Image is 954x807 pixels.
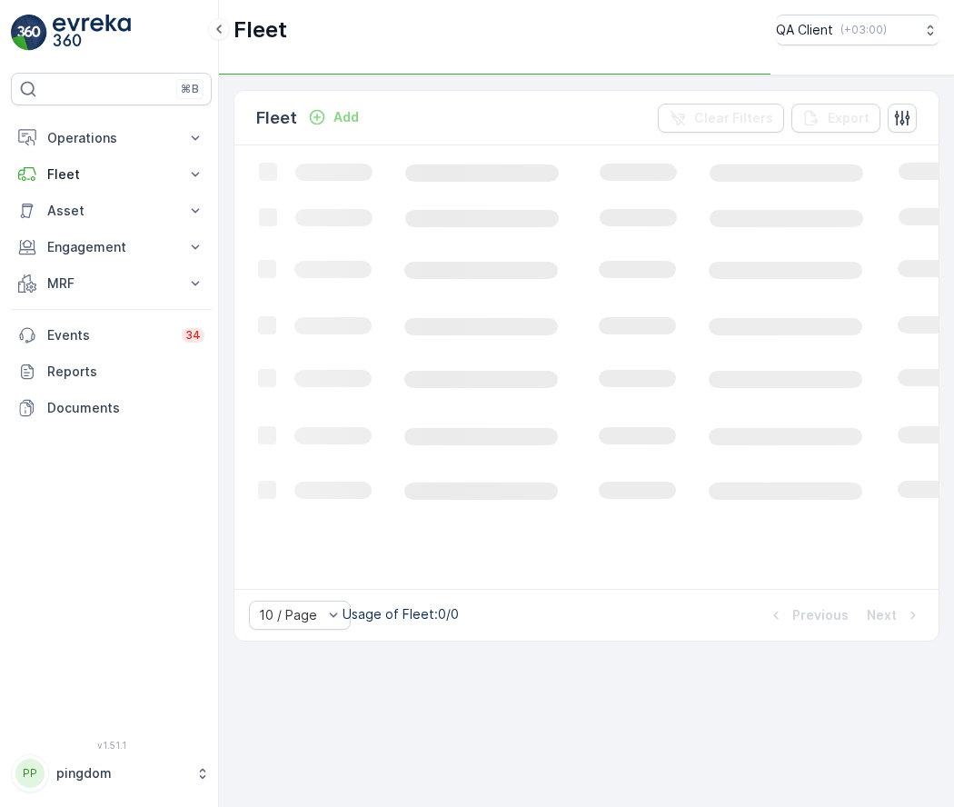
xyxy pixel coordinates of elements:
[47,165,175,184] p: Fleet
[11,193,212,229] button: Asset
[11,317,212,354] a: Events34
[11,390,212,426] a: Documents
[256,105,297,131] p: Fleet
[11,120,212,156] button: Operations
[658,104,784,133] button: Clear Filters
[181,82,199,96] p: ⌘B
[234,15,287,45] p: Fleet
[47,129,175,147] p: Operations
[792,606,849,624] p: Previous
[185,328,201,343] p: 34
[47,363,204,381] p: Reports
[333,108,359,126] p: Add
[47,399,204,417] p: Documents
[47,238,175,256] p: Engagement
[11,15,47,51] img: logo
[11,354,212,390] a: Reports
[776,21,833,39] p: QA Client
[840,23,887,37] p: ( +03:00 )
[53,15,131,51] img: logo_light-DOdMpM7g.png
[56,764,186,782] p: pingdom
[47,326,171,344] p: Events
[47,202,175,220] p: Asset
[301,106,366,128] button: Add
[694,109,773,127] p: Clear Filters
[11,156,212,193] button: Fleet
[11,754,212,792] button: PPpingdom
[11,265,212,302] button: MRF
[867,606,897,624] p: Next
[11,740,212,751] span: v 1.51.1
[343,605,459,623] p: Usage of Fleet : 0/0
[15,759,45,788] div: PP
[828,109,870,127] p: Export
[776,15,939,45] button: QA Client(+03:00)
[765,604,850,626] button: Previous
[865,604,924,626] button: Next
[47,274,175,293] p: MRF
[791,104,880,133] button: Export
[11,229,212,265] button: Engagement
